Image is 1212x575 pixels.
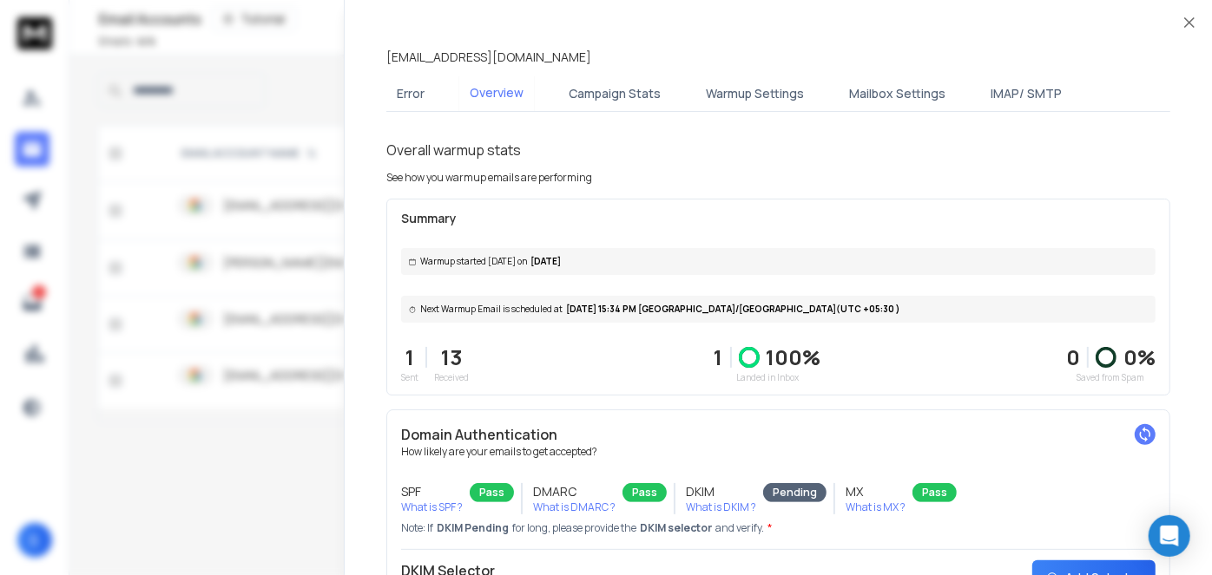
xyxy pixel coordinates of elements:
[695,75,814,113] button: Warmup Settings
[401,248,1156,275] div: [DATE]
[558,75,671,113] button: Campaign Stats
[401,445,1156,459] p: How likely are your emails to get accepted?
[1123,343,1156,371] p: 0 %
[401,500,463,514] p: What is SPF ?
[622,483,667,502] div: Pass
[839,75,956,113] button: Mailbox Settings
[401,483,463,500] h3: SPF
[846,500,906,514] p: What is MX ?
[437,521,509,535] span: DKIM Pending
[715,343,723,371] p: 1
[763,483,827,502] div: Pending
[401,210,1156,227] p: Summary
[767,343,821,371] p: 100 %
[386,49,591,66] p: [EMAIL_ADDRESS][DOMAIN_NAME]
[640,521,712,535] span: DKIM selector
[401,343,418,371] p: 1
[533,500,616,514] p: What is DMARC ?
[420,303,563,316] span: Next Warmup Email is scheduled at
[401,521,1156,535] p: Note: If for long, please provide the and verify.
[459,74,534,114] button: Overview
[401,424,1156,445] h2: Domain Authentication
[533,483,616,500] h3: DMARC
[434,371,469,384] p: Received
[686,500,756,514] p: What is DKIM ?
[434,343,469,371] p: 13
[420,255,527,268] span: Warmup started [DATE] on
[470,483,514,502] div: Pass
[386,140,521,160] h1: Overall warmup stats
[686,483,756,500] h3: DKIM
[912,483,957,502] div: Pass
[401,371,418,384] p: Sent
[386,171,592,185] p: See how you warmup emails are performing
[1066,343,1080,371] strong: 0
[1066,371,1156,384] p: Saved from Spam
[980,75,1072,113] button: IMAP/ SMTP
[386,75,435,113] button: Error
[401,296,1156,323] div: [DATE] 15:34 PM [GEOGRAPHIC_DATA]/[GEOGRAPHIC_DATA] (UTC +05:30 )
[715,371,821,384] p: Landed in Inbox
[846,483,906,500] h3: MX
[1149,515,1190,557] div: Open Intercom Messenger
